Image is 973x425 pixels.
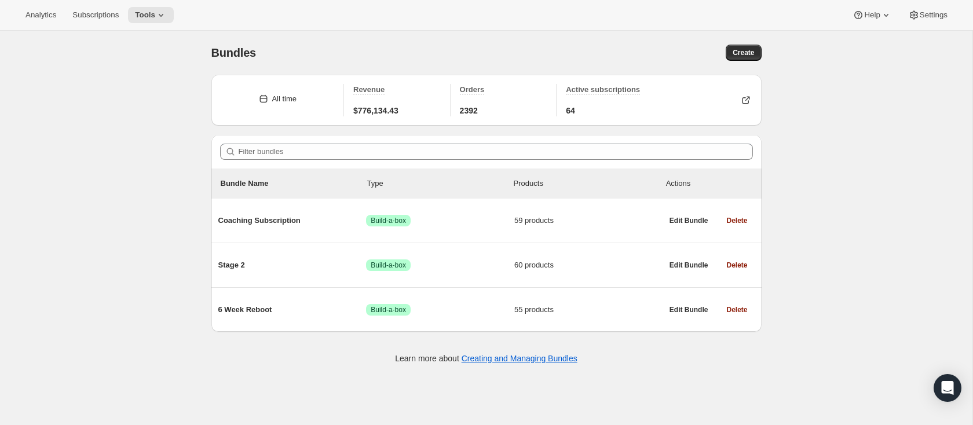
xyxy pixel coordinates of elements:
[719,302,754,318] button: Delete
[395,353,577,364] p: Learn more about
[670,305,708,314] span: Edit Bundle
[462,354,577,363] a: Creating and Managing Bundles
[566,105,575,116] span: 64
[663,212,715,229] button: Edit Bundle
[733,48,754,57] span: Create
[353,105,398,116] span: $776,134.43
[934,374,961,402] div: Open Intercom Messenger
[221,178,367,189] p: Bundle Name
[367,178,514,189] div: Type
[666,178,752,189] div: Actions
[726,216,747,225] span: Delete
[514,304,663,316] span: 55 products
[514,215,663,226] span: 59 products
[239,144,753,160] input: Filter bundles
[211,46,257,59] span: Bundles
[920,10,948,20] span: Settings
[566,85,640,94] span: Active subscriptions
[218,259,367,271] span: Stage 2
[135,10,155,20] span: Tools
[218,215,367,226] span: Coaching Subscription
[670,216,708,225] span: Edit Bundle
[670,261,708,270] span: Edit Bundle
[901,7,954,23] button: Settings
[19,7,63,23] button: Analytics
[353,85,385,94] span: Revenue
[460,105,478,116] span: 2392
[663,257,715,273] button: Edit Bundle
[514,259,663,271] span: 60 products
[218,304,367,316] span: 6 Week Reboot
[272,93,297,105] div: All time
[371,261,406,270] span: Build-a-box
[371,216,406,225] span: Build-a-box
[864,10,880,20] span: Help
[371,305,406,314] span: Build-a-box
[726,45,761,61] button: Create
[25,10,56,20] span: Analytics
[65,7,126,23] button: Subscriptions
[726,305,747,314] span: Delete
[726,261,747,270] span: Delete
[846,7,898,23] button: Help
[719,257,754,273] button: Delete
[719,212,754,229] button: Delete
[128,7,174,23] button: Tools
[72,10,119,20] span: Subscriptions
[514,178,660,189] div: Products
[663,302,715,318] button: Edit Bundle
[460,85,485,94] span: Orders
